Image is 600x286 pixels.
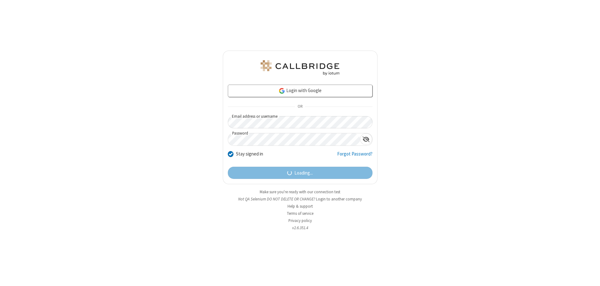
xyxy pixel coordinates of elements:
li: Not QA Selenium DO NOT DELETE OR CHANGE? [223,196,377,202]
img: QA Selenium DO NOT DELETE OR CHANGE [259,60,341,75]
input: Password [228,133,360,145]
a: Privacy policy [288,218,312,223]
a: Help & support [287,204,313,209]
a: Forgot Password? [337,150,372,162]
img: google-icon.png [278,87,285,94]
a: Login with Google [228,85,372,97]
label: Stay signed in [236,150,263,158]
span: Loading... [294,170,313,177]
button: Login to another company [316,196,362,202]
div: Show password [360,133,372,145]
a: Make sure you're ready with our connection test [260,189,340,195]
button: Loading... [228,167,372,179]
li: v2.6.351.4 [223,225,377,231]
input: Email address or username [228,116,372,128]
span: OR [295,102,305,111]
a: Terms of service [287,211,313,216]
